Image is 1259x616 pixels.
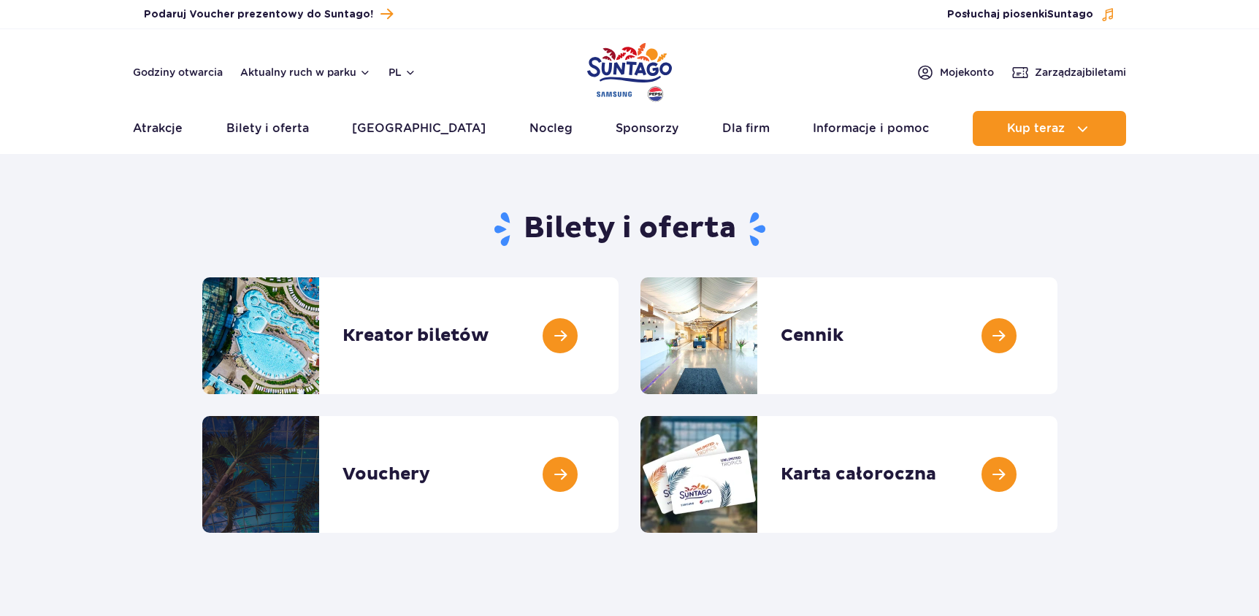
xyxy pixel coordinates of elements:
[1035,65,1126,80] span: Zarządzaj biletami
[529,111,573,146] a: Nocleg
[947,7,1115,22] button: Posłuchaj piosenkiSuntago
[940,65,994,80] span: Moje konto
[1047,9,1093,20] span: Suntago
[813,111,929,146] a: Informacje i pomoc
[144,7,373,22] span: Podaruj Voucher prezentowy do Suntago!
[133,111,183,146] a: Atrakcje
[226,111,309,146] a: Bilety i oferta
[1007,122,1065,135] span: Kup teraz
[202,210,1057,248] h1: Bilety i oferta
[722,111,770,146] a: Dla firm
[133,65,223,80] a: Godziny otwarcia
[389,65,416,80] button: pl
[352,111,486,146] a: [GEOGRAPHIC_DATA]
[916,63,994,81] a: Mojekonto
[1011,63,1126,81] a: Zarządzajbiletami
[973,111,1126,146] button: Kup teraz
[144,4,393,24] a: Podaruj Voucher prezentowy do Suntago!
[616,111,678,146] a: Sponsorzy
[587,36,672,104] a: Park of Poland
[240,66,371,78] button: Aktualny ruch w parku
[947,7,1093,22] span: Posłuchaj piosenki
